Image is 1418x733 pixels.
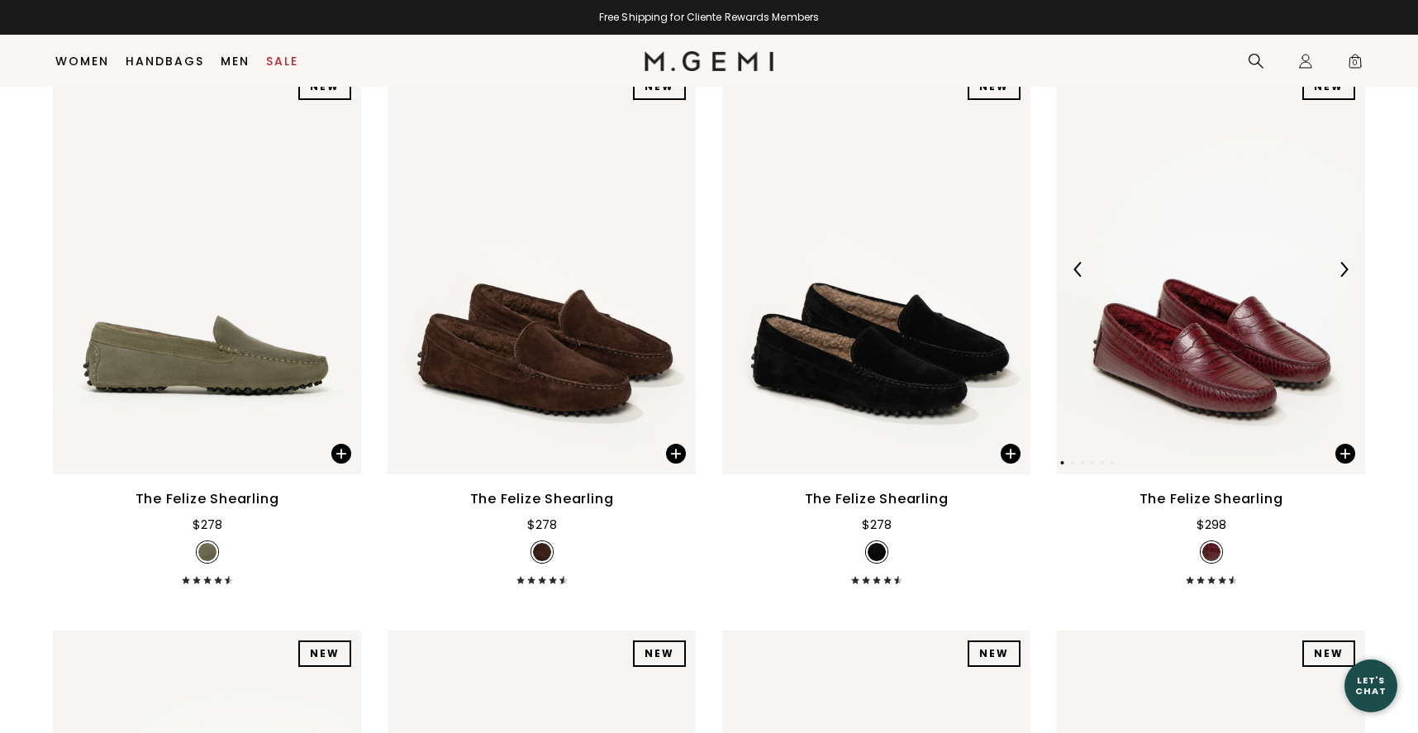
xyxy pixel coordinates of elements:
div: The Felize Shearling [1140,489,1283,509]
div: $278 [862,515,892,535]
div: NEW [968,640,1021,667]
img: Next Arrow [1336,262,1351,277]
div: NEW [1302,640,1355,667]
div: NEW [298,74,351,100]
img: M.Gemi [645,51,774,71]
div: NEW [633,74,686,100]
img: v_7245292208187_SWATCH_50x.jpg [1202,543,1221,561]
a: Women [55,55,109,68]
div: $278 [527,515,557,535]
div: NEW [968,74,1021,100]
a: The Felize Shearling$278 [388,64,696,584]
div: NEW [633,640,686,667]
div: Let's Chat [1344,675,1397,696]
a: Handbags [126,55,204,68]
div: NEW [1302,74,1355,100]
div: $278 [193,515,222,535]
img: Previous Arrow [1071,262,1086,277]
img: v_12460_SWATCH_50x.jpg [533,543,551,561]
img: v_7389188063291_SWATCH_50x.jpg [198,543,217,561]
div: The Felize Shearling [136,489,279,509]
a: The Felize Shearling$278 [53,64,361,584]
div: The Felize Shearling [470,489,614,509]
a: The Felize Shearling$278 [722,64,1030,584]
div: NEW [298,640,351,667]
a: Men [221,55,250,68]
div: The Felize Shearling [805,489,949,509]
span: 0 [1347,56,1363,73]
div: $298 [1197,515,1226,535]
a: Previous ArrowNext ArrowThe Felize Shearling$298 [1057,64,1365,584]
img: v_12456_SWATCH_50x.jpg [868,543,886,561]
a: Sale [266,55,298,68]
